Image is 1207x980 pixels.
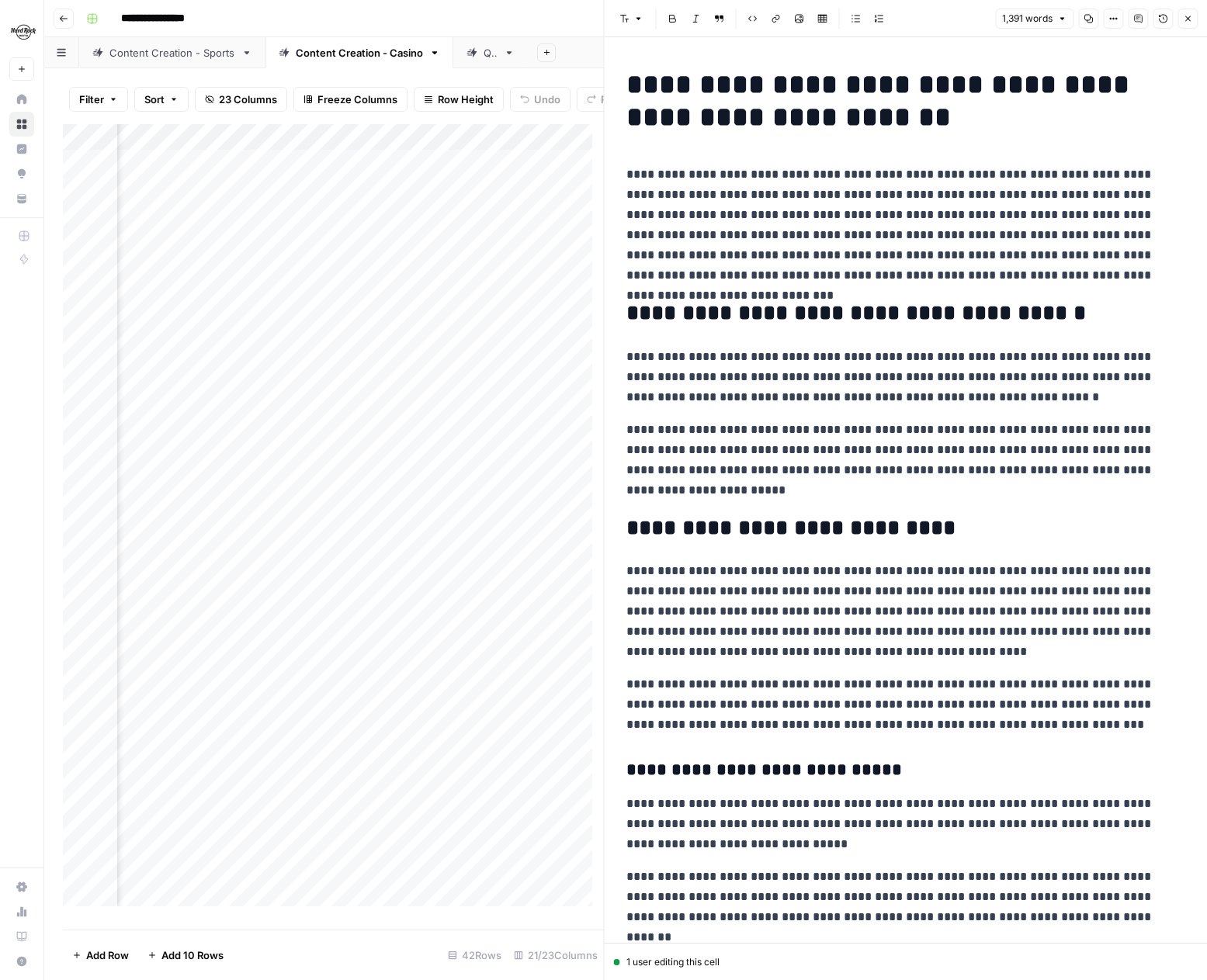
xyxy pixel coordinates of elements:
span: Add Row [86,947,129,963]
span: Add 10 Rows [161,947,224,963]
button: Help + Support [9,949,34,974]
a: Settings [9,874,34,899]
span: Row Height [438,92,494,107]
button: Filter [69,87,128,112]
a: QA [453,37,528,68]
div: Content Creation - Sports [109,45,235,61]
a: Content Creation - Casino [265,37,453,68]
button: Redo [577,87,636,112]
span: 23 Columns [219,92,277,107]
a: Learning Hub [9,924,34,949]
button: Add Row [63,943,138,968]
div: 21/23 Columns [508,943,604,968]
span: Freeze Columns [317,92,397,107]
button: Workspace: Hard Rock Digital [9,12,34,51]
span: Sort [144,92,165,107]
div: QA [484,45,498,61]
button: Undo [510,87,571,112]
button: 1,391 words [995,9,1073,29]
a: Insights [9,137,34,161]
div: Content Creation - Casino [296,45,423,61]
button: 23 Columns [195,87,287,112]
a: Home [9,87,34,112]
a: Usage [9,899,34,924]
button: Sort [134,87,189,112]
a: Your Data [9,186,34,211]
button: Freeze Columns [293,87,408,112]
span: Undo [534,92,560,107]
a: Content Creation - Sports [79,37,265,68]
a: Browse [9,112,34,137]
div: 42 Rows [442,943,508,968]
a: Opportunities [9,161,34,186]
button: Row Height [414,87,504,112]
img: Hard Rock Digital Logo [9,18,37,46]
div: 1 user editing this cell [614,955,1198,969]
span: Filter [79,92,104,107]
span: 1,391 words [1002,12,1053,26]
button: Add 10 Rows [138,943,233,968]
